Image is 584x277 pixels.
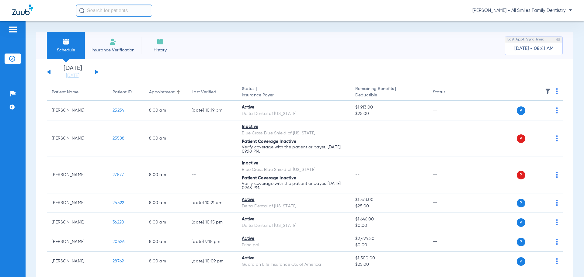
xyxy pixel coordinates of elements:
[113,89,132,95] div: Patient ID
[51,47,80,53] span: Schedule
[149,89,182,95] div: Appointment
[428,84,469,101] th: Status
[149,89,175,95] div: Appointment
[187,252,237,271] td: [DATE] 10:09 PM
[47,101,108,120] td: [PERSON_NAME]
[144,213,187,232] td: 8:00 AM
[242,216,346,223] div: Active
[187,101,237,120] td: [DATE] 10:19 PM
[242,242,346,248] div: Principal
[47,252,108,271] td: [PERSON_NAME]
[187,213,237,232] td: [DATE] 10:15 PM
[556,200,558,206] img: group-dot-blue.svg
[47,232,108,252] td: [PERSON_NAME]
[47,157,108,193] td: [PERSON_NAME]
[355,242,423,248] span: $0.00
[47,193,108,213] td: [PERSON_NAME]
[556,135,558,141] img: group-dot-blue.svg
[428,157,469,193] td: --
[113,220,124,224] span: 36220
[144,232,187,252] td: 8:00 AM
[507,36,544,43] span: Last Appt. Sync Time:
[47,120,108,157] td: [PERSON_NAME]
[47,213,108,232] td: [PERSON_NAME]
[242,236,346,242] div: Active
[355,136,360,140] span: --
[355,255,423,261] span: $1,500.00
[242,160,346,167] div: Inactive
[157,38,164,45] img: History
[428,232,469,252] td: --
[187,157,237,193] td: --
[355,104,423,111] span: $1,913.00
[242,104,346,111] div: Active
[192,89,232,95] div: Last Verified
[545,88,551,94] img: filter.svg
[517,238,525,246] span: P
[79,8,85,13] img: Search Icon
[350,84,428,101] th: Remaining Benefits |
[54,65,91,79] li: [DATE]
[242,197,346,203] div: Active
[355,203,423,209] span: $25.00
[355,236,423,242] span: $2,494.50
[556,107,558,113] img: group-dot-blue.svg
[113,89,139,95] div: Patient ID
[52,89,103,95] div: Patient Name
[556,239,558,245] img: group-dot-blue.svg
[54,73,91,79] a: [DATE]
[242,176,296,180] span: Patient Coverage Inactive
[242,255,346,261] div: Active
[144,252,187,271] td: 8:00 AM
[472,8,572,14] span: [PERSON_NAME] - All Smiles Family Dentistry
[237,84,350,101] th: Status |
[12,5,33,15] img: Zuub Logo
[517,257,525,266] span: P
[242,167,346,173] div: Blue Cross Blue Shield of [US_STATE]
[517,106,525,115] span: P
[355,197,423,203] span: $1,373.00
[242,111,346,117] div: Delta Dental of [US_STATE]
[517,218,525,227] span: P
[109,38,117,45] img: Manual Insurance Verification
[113,259,124,263] span: 28769
[113,108,124,113] span: 25234
[242,92,346,99] span: Insurance Payer
[144,157,187,193] td: 8:00 AM
[187,193,237,213] td: [DATE] 10:21 PM
[355,261,423,268] span: $25.00
[242,145,346,154] p: Verify coverage with the patient or payer. [DATE] 09:18 PM.
[428,213,469,232] td: --
[428,101,469,120] td: --
[355,173,360,177] span: --
[517,134,525,143] span: P
[556,219,558,225] img: group-dot-blue.svg
[113,201,124,205] span: 25522
[62,38,70,45] img: Schedule
[89,47,137,53] span: Insurance Verification
[428,120,469,157] td: --
[242,140,296,144] span: Patient Coverage Inactive
[52,89,78,95] div: Patient Name
[517,171,525,179] span: P
[146,47,175,53] span: History
[242,124,346,130] div: Inactive
[187,120,237,157] td: --
[113,136,124,140] span: 23588
[187,232,237,252] td: [DATE] 9:18 PM
[556,172,558,178] img: group-dot-blue.svg
[556,88,558,94] img: group-dot-blue.svg
[242,182,346,190] p: Verify coverage with the patient or payer. [DATE] 09:18 PM.
[355,223,423,229] span: $0.00
[242,223,346,229] div: Delta Dental of [US_STATE]
[556,37,560,42] img: last sync help info
[8,26,18,33] img: hamburger-icon
[428,252,469,271] td: --
[517,199,525,207] span: P
[144,193,187,213] td: 8:00 AM
[554,248,584,277] iframe: Chat Widget
[355,111,423,117] span: $25.00
[192,89,216,95] div: Last Verified
[355,216,423,223] span: $1,646.00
